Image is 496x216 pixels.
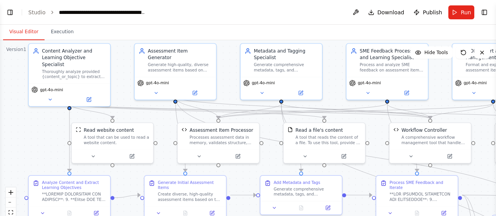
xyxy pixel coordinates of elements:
[410,5,445,19] button: Publish
[388,89,425,97] button: Open in side panel
[358,80,381,86] span: gpt-4o-mini
[296,127,343,134] div: Read a file's content
[360,48,424,61] div: SME Feedback Processor and Learning Specialist
[6,46,26,53] div: Version 1
[360,62,424,73] div: Process and analyze SME feedback on assessment items, identify improvement patterns, and incorpor...
[6,197,16,207] button: zoom out
[288,127,293,133] img: FileReadTool
[389,122,472,164] div: Workflow ControllerWorkflow ControllerA comprehensive workflow management tool that handles error...
[76,127,81,133] img: ScrapeWebsiteTool
[389,180,454,190] div: Process SME Feedback and Iterate
[70,95,108,104] button: Open in side panel
[377,9,405,16] span: Download
[282,89,320,97] button: Open in side panel
[42,192,106,202] div: **LOREMIP DOLORSITAM CON ADIPISCI**: 9. **Elitse DOE TEM Incid**: Ut {laboree_do_magna} aliquaen ...
[45,24,80,40] button: Execution
[346,192,372,198] g: Edge from e561386b-7cba-4476-af55-ad5a59da7501 to 8293cf96-3eac-4070-9992-3224a237cf1d
[410,46,453,59] button: Hide Tools
[424,49,448,56] span: Hide Tools
[252,80,275,86] span: gpt-4o-mini
[283,122,366,164] div: FileReadToolRead a file's contentA tool that reads the content of a file. To use this tool, provi...
[346,43,429,100] div: SME Feedback Processor and Learning SpecialistProcess and analyze SME feedback on assessment item...
[389,192,454,202] div: **LOR IPSUMDOL SITAMETCON ADI ELITSEDDOE**: 9. **Tempori UTL Etdolore mag Aliq Enima Minim**: - V...
[230,192,256,198] g: Edge from 234d3b3d-fac8-4318-a88a-4f4c10c1565c to e561386b-7cba-4476-af55-ad5a59da7501
[254,48,318,61] div: Metadata and Tagging Specialist
[134,43,217,100] div: Assessment Item GeneratorGenerate high-quality, diverse assessment items based on {content_or_top...
[113,152,151,160] button: Open in side panel
[393,127,399,133] img: Workflow Controller
[66,104,73,172] g: Edge from eb3cb79b-bc0d-487c-9787-d09f1e53b1e0 to 01df06cd-33b1-4ec8-97c4-1a89c60d3783
[28,43,111,107] div: Content Analyzer and Learning Objective SpecialistThoroughly analyze provided {content_or_topic} ...
[423,9,442,16] span: Publish
[28,9,146,16] nav: breadcrumb
[182,127,187,133] img: Assessment Item Processor
[66,104,328,119] g: Edge from eb3cb79b-bc0d-487c-9787-d09f1e53b1e0 to c12e9762-3cbc-4d95-874d-46dac92dc457
[189,127,253,134] div: Assessment Item Processor
[317,204,339,212] button: Open in side panel
[479,7,490,18] button: Show right sidebar
[401,135,467,145] div: A comprehensive workflow management tool that handles error tracking with retry limits, user conf...
[40,87,63,92] span: gpt-4o-mini
[401,127,447,134] div: Workflow Controller
[240,43,323,100] div: Metadata and Tagging SpecialistGenerate comprehensive metadata, tags, and categorization for asse...
[254,62,318,73] div: Generate comprehensive metadata, tags, and categorization for assessment items based on {content_...
[189,135,255,145] div: Processes assessment data in memory, validates structure, formats items, handles SME feedback, an...
[148,62,212,73] div: Generate high-quality, diverse assessment items based on {content_or_topic} analysis. Create ques...
[158,180,222,190] div: Generate Initial Assessment Items
[66,104,116,119] g: Edge from eb3cb79b-bc0d-487c-9787-d09f1e53b1e0 to 240b0da0-7882-4158-bc55-12eac6c09fa1
[274,186,338,197] div: Generate comprehensive metadata, tags, and categorization for all assessment items based on {cont...
[66,104,434,119] g: Edge from eb3cb79b-bc0d-487c-9787-d09f1e53b1e0 to 1fcdf81b-0f1b-4f1e-a7af-9a323d78db8a
[365,5,408,19] button: Download
[448,5,474,19] button: Run
[84,127,134,134] div: Read website content
[158,192,222,202] div: Create diverse, high-quality assessment items based on the content analysis. Generate {number_of_...
[146,80,169,86] span: gpt-4o-mini
[176,89,214,97] button: Open in side panel
[384,104,420,172] g: Edge from 65c9f999-640a-4b7d-bd7e-bb773bd8222d to 8293cf96-3eac-4070-9992-3224a237cf1d
[42,180,106,190] div: Analyze Content and Extract Learning Objectives
[3,24,45,40] button: Visual Editor
[28,9,46,15] a: Studio
[431,152,468,160] button: Open in side panel
[42,69,106,79] div: Thoroughly analyze provided {content_or_topic} to extract key concepts, learning objectives, and ...
[5,7,15,18] button: Show left sidebar
[296,135,361,145] div: A tool that reads the content of a file. To use this tool, provide a 'file_path' parameter with t...
[114,192,140,201] g: Edge from 01df06cd-33b1-4ec8-97c4-1a89c60d3783 to 234d3b3d-fac8-4318-a88a-4f4c10c1565c
[461,9,471,16] span: Run
[148,48,212,61] div: Assessment Item Generator
[177,122,260,164] div: Assessment Item ProcessorAssessment Item ProcessorProcesses assessment data in memory, validates ...
[274,180,320,185] div: Add Metadata and Tags
[464,80,487,86] span: gpt-4o-mini
[287,204,315,212] button: No output available
[6,187,16,197] button: zoom in
[219,152,257,160] button: Open in side panel
[260,175,343,215] div: Add Metadata and TagsGenerate comprehensive metadata, tags, and categorization for all assessment...
[42,48,106,68] div: Content Analyzer and Learning Objective Specialist
[71,122,154,164] div: ScrapeWebsiteToolRead website contentA tool that can be used to read a website content.
[325,152,363,160] button: Open in side panel
[84,135,149,145] div: A tool that can be used to read a website content.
